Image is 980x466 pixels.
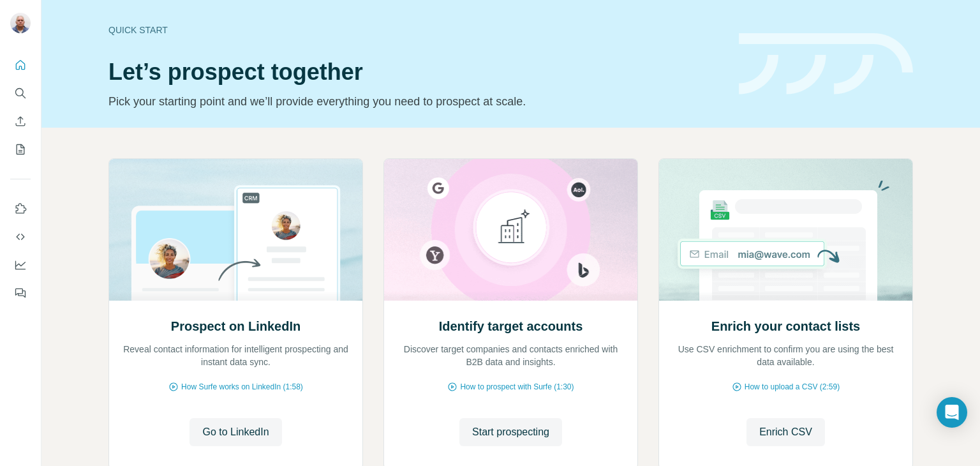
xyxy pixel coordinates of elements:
span: How to prospect with Surfe (1:30) [460,381,574,393]
h1: Let’s prospect together [108,59,724,85]
button: Enrich CSV [746,418,825,446]
button: Start prospecting [459,418,562,446]
p: Reveal contact information for intelligent prospecting and instant data sync. [122,343,350,368]
button: Go to LinkedIn [189,418,281,446]
span: How to upload a CSV (2:59) [745,381,840,393]
span: Enrich CSV [759,425,812,440]
img: Enrich your contact lists [658,159,913,301]
span: How Surfe works on LinkedIn (1:58) [181,381,303,393]
h2: Enrich your contact lists [711,317,860,335]
button: Quick start [10,54,31,77]
p: Pick your starting point and we’ll provide everything you need to prospect at scale. [108,93,724,110]
button: Enrich CSV [10,110,31,133]
div: Open Intercom Messenger [937,397,967,428]
p: Use CSV enrichment to confirm you are using the best data available. [672,343,900,368]
img: Identify target accounts [383,159,638,301]
button: Dashboard [10,253,31,276]
button: Use Surfe API [10,225,31,248]
h2: Prospect on LinkedIn [171,317,301,335]
span: Go to LinkedIn [202,425,269,440]
span: Start prospecting [472,425,549,440]
div: Quick start [108,24,724,36]
button: My lists [10,138,31,161]
p: Discover target companies and contacts enriched with B2B data and insights. [397,343,625,368]
button: Feedback [10,282,31,304]
button: Search [10,82,31,105]
img: Prospect on LinkedIn [108,159,363,301]
h2: Identify target accounts [439,317,583,335]
img: Avatar [10,13,31,33]
button: Use Surfe on LinkedIn [10,197,31,220]
img: banner [739,33,913,95]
